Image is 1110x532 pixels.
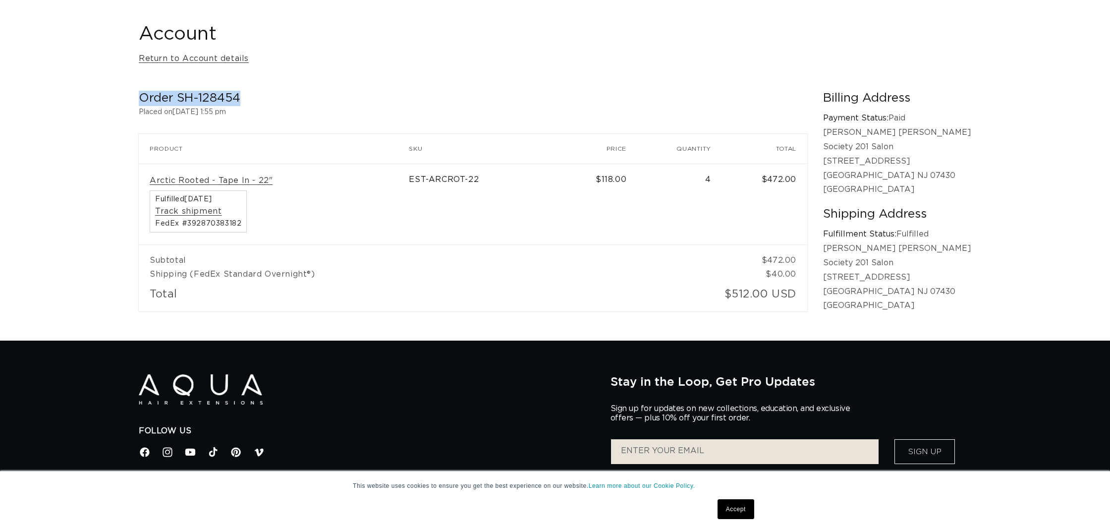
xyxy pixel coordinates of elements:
p: This website uses cookies to ensure you get the best experience on our website. [353,481,757,490]
th: Product [139,134,409,164]
td: $472.00 [722,164,807,245]
th: Price [559,134,637,164]
p: Fulfilled [823,227,971,241]
span: FedEx #392870383182 [155,220,241,227]
td: Total [139,281,637,311]
a: Learn more about our Cookie Policy. [589,482,695,489]
img: Aqua Hair Extensions [139,374,263,405]
button: Sign Up [894,439,955,464]
p: [PERSON_NAME] [PERSON_NAME] Society 201 Salon [STREET_ADDRESS] [GEOGRAPHIC_DATA] NJ 07430 [GEOGRA... [823,241,971,313]
a: Track shipment [155,206,222,217]
h2: Order SH-128454 [139,91,807,106]
td: Shipping (FedEx Standard Overnight®) [139,267,722,281]
h2: Stay in the Loop, Get Pro Updates [610,374,971,388]
p: Sign up for updates on new collections, education, and exclusive offers — plus 10% off your first... [610,404,858,423]
input: ENTER YOUR EMAIL [611,439,879,464]
td: $472.00 [722,244,807,267]
a: Accept [718,499,754,519]
h2: Shipping Address [823,207,971,222]
a: Return to Account details [139,52,249,66]
th: SKU [409,134,559,164]
time: [DATE] 1:55 pm [172,109,226,116]
strong: Fulfillment Status: [823,230,896,238]
td: $40.00 [722,267,807,281]
h1: Account [139,22,971,47]
h2: Billing Address [823,91,971,106]
p: Placed on [139,106,807,118]
th: Total [722,134,807,164]
time: [DATE] [184,196,212,203]
h2: Follow Us [139,426,596,436]
td: Subtotal [139,244,722,267]
p: Paid [823,111,971,125]
td: 4 [637,164,722,245]
p: [PERSON_NAME] [PERSON_NAME] Society 201 Salon [STREET_ADDRESS] [GEOGRAPHIC_DATA] NJ 07430 [GEOGRA... [823,125,971,197]
td: EST-ARCROT-22 [409,164,559,245]
a: Arctic Rooted - Tape In - 22" [150,176,273,186]
strong: Payment Status: [823,114,888,122]
span: $118.00 [596,176,626,183]
th: Quantity [637,134,722,164]
span: Fulfilled [155,196,241,203]
td: $512.00 USD [637,281,807,311]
